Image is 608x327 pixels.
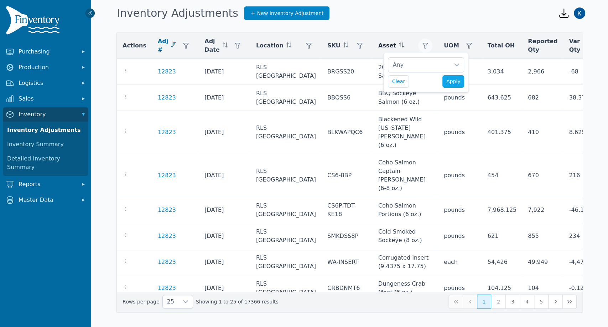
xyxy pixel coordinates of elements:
a: 12823 [158,258,176,266]
td: - 68 [563,59,606,85]
button: Page 5 [534,295,548,309]
td: 104.125 [482,275,522,301]
a: 12823 [158,93,176,102]
td: RLS [GEOGRAPHIC_DATA] [250,154,322,197]
span: Production [19,63,76,72]
td: [DATE] [199,59,250,85]
td: [DATE] [199,197,250,223]
span: Total OH [488,41,515,50]
button: Page 3 [505,295,520,309]
button: Master Data [3,193,88,207]
td: 621 [482,223,522,249]
td: 855 [522,223,563,249]
td: RLS [GEOGRAPHIC_DATA] [250,223,322,249]
td: 216 [563,154,606,197]
td: [DATE] [199,85,250,111]
td: CS6-8BP [322,154,373,197]
td: 670 [522,154,563,197]
span: SKU [327,41,341,50]
td: pounds [438,111,482,154]
td: Dungeness Crab Meat (6 oz.) [373,275,438,301]
td: pounds [438,154,482,197]
span: Reported Qty [528,37,557,54]
button: Last Page [562,295,577,309]
span: Purchasing [19,47,76,56]
span: Logistics [19,79,76,87]
td: Coho Salmon Captain [PERSON_NAME] (6-8 oz.) [373,154,438,197]
button: Reports [3,177,88,191]
span: Adj Date [204,37,220,54]
button: Production [3,60,88,75]
span: New Inventory Adjustment [257,10,324,17]
span: Showing 1 to 25 of 17366 results [196,298,279,305]
td: Corrugated Insert (9.4375 x 17.75) [373,249,438,275]
td: [DATE] [199,275,250,301]
td: BRGSS20 [322,59,373,85]
td: 54,426 [482,249,522,275]
a: 12823 [158,284,176,292]
td: [DATE] [199,249,250,275]
a: 12823 [158,171,176,180]
td: 8.625 [563,111,606,154]
button: Purchasing [3,45,88,59]
span: Adj # [158,37,168,54]
td: pounds [438,275,482,301]
td: 454 [482,154,522,197]
td: 401.375 [482,111,522,154]
td: - 0.125 [563,275,606,301]
span: Inventory [19,110,76,119]
td: 234 [563,223,606,249]
td: RLS [GEOGRAPHIC_DATA] [250,275,322,301]
span: Sales [19,94,76,103]
td: 104 [522,275,563,301]
td: pounds [438,223,482,249]
td: Coho Salmon Portions (6 oz.) [373,197,438,223]
td: 7,968.125 [482,197,522,223]
td: each [438,249,482,275]
button: Sales [3,92,88,106]
td: RLS [GEOGRAPHIC_DATA] [250,111,322,154]
span: Rows per page [163,295,178,308]
td: CRBDNMT6 [322,275,373,301]
a: Inventory Adjustments [4,123,87,137]
span: Var Qty [569,37,592,54]
td: pounds [438,197,482,223]
td: RLS [GEOGRAPHIC_DATA] [250,85,322,111]
a: New Inventory Adjustment [244,6,330,20]
a: 12823 [158,128,176,137]
button: Page 4 [520,295,534,309]
td: SMKDSS8P [322,223,373,249]
button: Next Page [548,295,562,309]
td: BBQSS6 [322,85,373,111]
a: 12823 [158,67,176,76]
td: 49,949 [522,249,563,275]
h1: Inventory Adjustments [117,7,238,20]
td: 3,034 [482,59,522,85]
td: BLKWAPQC6 [322,111,373,154]
button: Clear [388,75,409,88]
button: Page 1 [477,295,491,309]
td: RLS [GEOGRAPHIC_DATA] [250,249,322,275]
button: Page 2 [491,295,505,309]
div: Any [388,58,449,72]
span: Actions [123,41,146,50]
a: 12823 [158,206,176,214]
td: 410 [522,111,563,154]
td: 38.375 [563,85,606,111]
button: Apply [442,75,464,88]
span: Master Data [19,196,76,204]
img: Kathleen Gray [574,7,585,19]
span: Location [256,41,284,50]
span: UOM [444,41,459,50]
td: - 46.125 [563,197,606,223]
td: BBQ Sockeye Salmon (6 oz.) [373,85,438,111]
td: RLS [GEOGRAPHIC_DATA] [250,197,322,223]
td: [DATE] [199,154,250,197]
td: [DATE] [199,111,250,154]
td: - 4,477 [563,249,606,275]
td: CS6P-TDT-KE18 [322,197,373,223]
button: Logistics [3,76,88,90]
td: RLS [GEOGRAPHIC_DATA] [250,59,322,85]
td: 20 oz. Sockeye Salmon Burger [373,59,438,85]
td: [DATE] [199,223,250,249]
